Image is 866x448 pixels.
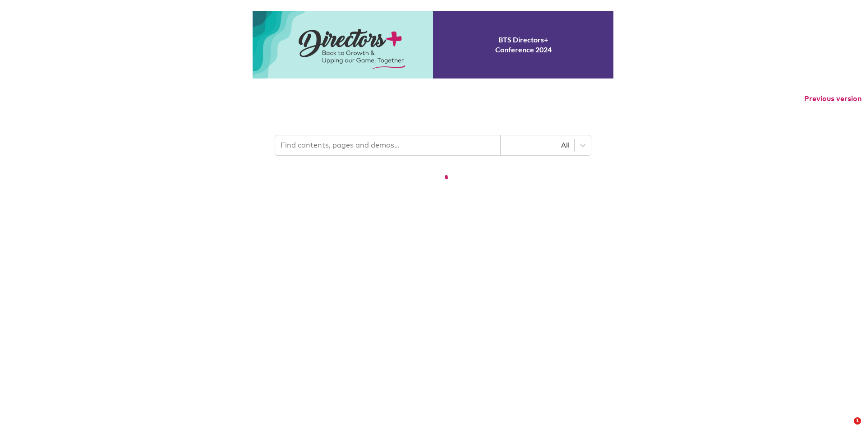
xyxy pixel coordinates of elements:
[835,417,857,439] iframe: Intercom live chat
[253,11,613,79] a: Conference 2024
[854,417,861,425] span: 1
[804,94,861,104] button: Previous version
[505,140,570,150] div: All
[275,135,501,155] input: Find contents, pages and demos...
